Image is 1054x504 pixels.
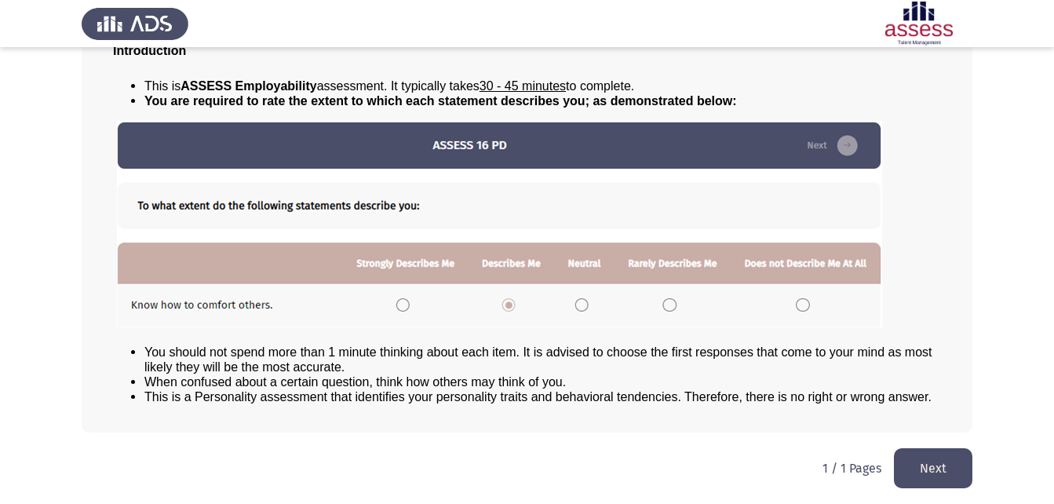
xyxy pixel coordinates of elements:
span: This is a Personality assessment that identifies your personality traits and behavioral tendencie... [144,390,932,404]
span: You should not spend more than 1 minute thinking about each item. It is advised to choose the fir... [144,345,932,374]
p: 1 / 1 Pages [822,461,881,476]
button: load next page [894,448,972,488]
img: Assessment logo of ASSESS Employability - EBI [866,2,972,46]
span: When confused about a certain question, think how others may think of you. [144,375,566,389]
u: 30 - 45 minutes [480,79,566,93]
img: Assess Talent Management logo [82,2,188,46]
b: ASSESS Employability [181,79,316,93]
span: This is assessment. It typically takes to complete. [144,79,634,93]
span: You are required to rate the extent to which each statement describes you; as demonstrated below: [144,94,737,108]
span: Introduction [113,44,186,57]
